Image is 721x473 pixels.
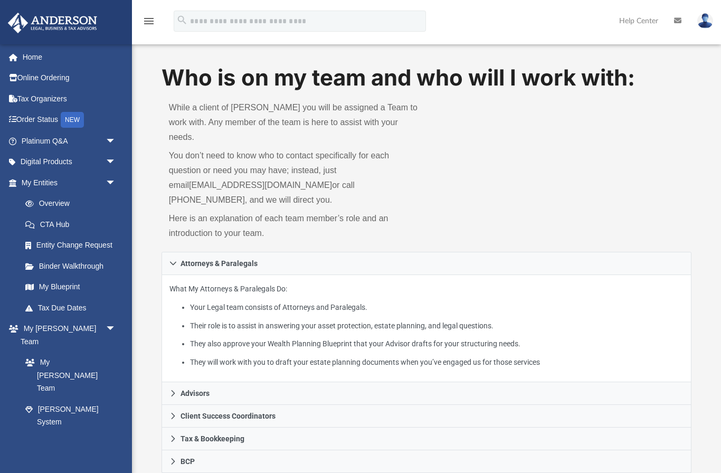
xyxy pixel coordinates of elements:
[15,432,127,453] a: Client Referrals
[7,68,132,89] a: Online Ordering
[7,130,132,152] a: Platinum Q&Aarrow_drop_down
[15,297,132,318] a: Tax Due Dates
[106,152,127,173] span: arrow_drop_down
[106,318,127,340] span: arrow_drop_down
[7,318,127,352] a: My [PERSON_NAME] Teamarrow_drop_down
[15,352,121,399] a: My [PERSON_NAME] Team
[181,260,258,267] span: Attorneys & Paralegals
[162,450,691,473] a: BCP
[162,275,691,382] div: Attorneys & Paralegals
[169,148,419,207] p: You don’t need to know who to contact specifically for each question or need you may have; instea...
[169,282,684,368] p: What My Attorneys & Paralegals Do:
[181,458,195,465] span: BCP
[697,13,713,29] img: User Pic
[5,13,100,33] img: Anderson Advisors Platinum Portal
[181,435,244,442] span: Tax & Bookkeeping
[181,412,276,420] span: Client Success Coordinators
[15,235,132,256] a: Entity Change Request
[162,62,691,93] h1: Who is on my team and who will I work with:
[15,193,132,214] a: Overview
[7,109,132,131] a: Order StatusNEW
[15,214,132,235] a: CTA Hub
[169,211,419,241] p: Here is an explanation of each team member’s role and an introduction to your team.
[15,277,127,298] a: My Blueprint
[169,100,419,145] p: While a client of [PERSON_NAME] you will be assigned a Team to work with. Any member of the team ...
[7,172,132,193] a: My Entitiesarrow_drop_down
[143,20,155,27] a: menu
[143,15,155,27] i: menu
[106,172,127,194] span: arrow_drop_down
[7,152,132,173] a: Digital Productsarrow_drop_down
[15,399,127,432] a: [PERSON_NAME] System
[7,46,132,68] a: Home
[190,337,684,351] li: They also approve your Wealth Planning Blueprint that your Advisor drafts for your structuring ne...
[61,112,84,128] div: NEW
[190,319,684,333] li: Their role is to assist in answering your asset protection, estate planning, and legal questions.
[181,390,210,397] span: Advisors
[162,252,691,275] a: Attorneys & Paralegals
[7,88,132,109] a: Tax Organizers
[106,130,127,152] span: arrow_drop_down
[162,382,691,405] a: Advisors
[15,256,132,277] a: Binder Walkthrough
[190,356,684,369] li: They will work with you to draft your estate planning documents when you’ve engaged us for those ...
[176,14,188,26] i: search
[162,428,691,450] a: Tax & Bookkeeping
[189,181,332,190] a: [EMAIL_ADDRESS][DOMAIN_NAME]
[190,301,684,314] li: Your Legal team consists of Attorneys and Paralegals.
[162,405,691,428] a: Client Success Coordinators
